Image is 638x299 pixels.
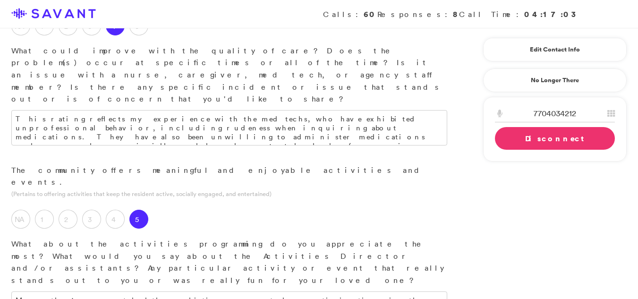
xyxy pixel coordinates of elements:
[495,127,615,150] a: Disconnect
[11,238,447,286] p: What about the activities programming do you appreciate the most? What would you say about the Ac...
[129,210,148,229] label: 5
[453,9,459,19] strong: 8
[524,9,579,19] strong: 04:17:03
[11,164,447,188] p: The community offers meaningful and enjoyable activities and events.
[11,17,30,35] label: NA
[495,42,615,57] a: Edit Contact Info
[11,189,447,198] p: (Pertains to offering activities that keep the resident active, socially engaged, and entertained)
[59,210,77,229] label: 2
[106,210,125,229] label: 4
[82,210,101,229] label: 3
[11,210,30,229] label: NA
[35,210,54,229] label: 1
[364,9,377,19] strong: 60
[11,45,447,105] p: What could improve with the quality of care? Does the problem(s) occur at specific times or all o...
[483,68,627,92] a: No Longer There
